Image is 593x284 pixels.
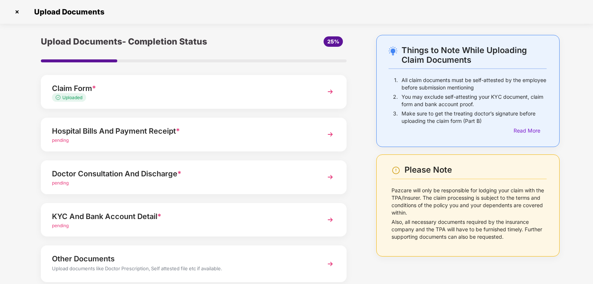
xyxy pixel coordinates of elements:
p: 2. [393,93,398,108]
span: pending [52,137,69,143]
img: svg+xml;base64,PHN2ZyBpZD0iTmV4dCIgeG1sbnM9Imh0dHA6Ly93d3cudzMub3JnLzIwMDAvc3ZnIiB3aWR0aD0iMzYiIG... [324,170,337,184]
img: svg+xml;base64,PHN2ZyBpZD0iTmV4dCIgeG1sbnM9Imh0dHA6Ly93d3cudzMub3JnLzIwMDAvc3ZnIiB3aWR0aD0iMzYiIG... [324,213,337,226]
span: Uploaded [62,95,82,100]
div: Other Documents [52,253,312,265]
img: svg+xml;base64,PHN2ZyBpZD0iQ3Jvc3MtMzJ4MzIiIHhtbG5zPSJodHRwOi8vd3d3LnczLm9yZy8yMDAwL3N2ZyIgd2lkdG... [11,6,23,18]
div: Upload documents like Doctor Prescription, Self attested file etc if available. [52,265,312,274]
img: svg+xml;base64,PHN2ZyBpZD0iTmV4dCIgeG1sbnM9Imh0dHA6Ly93d3cudzMub3JnLzIwMDAvc3ZnIiB3aWR0aD0iMzYiIG... [324,128,337,141]
span: pending [52,180,69,186]
span: pending [52,223,69,228]
img: svg+xml;base64,PHN2ZyB4bWxucz0iaHR0cDovL3d3dy53My5vcmcvMjAwMC9zdmciIHdpZHRoPSIxMy4zMzMiIGhlaWdodD... [56,95,62,100]
p: Pazcare will only be responsible for lodging your claim with the TPA/Insurer. The claim processin... [391,187,547,216]
img: svg+xml;base64,PHN2ZyBpZD0iTmV4dCIgeG1sbnM9Imh0dHA6Ly93d3cudzMub3JnLzIwMDAvc3ZnIiB3aWR0aD0iMzYiIG... [324,85,337,98]
p: Make sure to get the treating doctor’s signature before uploading the claim form (Part B) [402,110,547,125]
span: Upload Documents [27,7,108,16]
div: Hospital Bills And Payment Receipt [52,125,312,137]
img: svg+xml;base64,PHN2ZyBpZD0iV2FybmluZ18tXzI0eDI0IiBkYXRhLW5hbWU9Ildhcm5pbmcgLSAyNHgyNCIgeG1sbnM9Im... [391,166,400,175]
div: Please Note [404,165,547,175]
div: Things to Note While Uploading Claim Documents [402,45,547,65]
p: Also, all necessary documents required by the insurance company and the TPA will have to be furni... [391,218,547,241]
div: Upload Documents- Completion Status [41,35,245,48]
p: 3. [393,110,398,125]
p: You may exclude self-attesting your KYC document, claim form and bank account proof. [402,93,547,108]
span: 25% [327,38,339,45]
div: Read More [514,127,547,135]
img: svg+xml;base64,PHN2ZyB4bWxucz0iaHR0cDovL3d3dy53My5vcmcvMjAwMC9zdmciIHdpZHRoPSIyNC4wOTMiIGhlaWdodD... [389,46,397,55]
div: KYC And Bank Account Detail [52,210,312,222]
img: svg+xml;base64,PHN2ZyBpZD0iTmV4dCIgeG1sbnM9Imh0dHA6Ly93d3cudzMub3JnLzIwMDAvc3ZnIiB3aWR0aD0iMzYiIG... [324,257,337,271]
p: All claim documents must be self-attested by the employee before submission mentioning [402,76,547,91]
p: 1. [394,76,398,91]
div: Doctor Consultation And Discharge [52,168,312,180]
div: Claim Form [52,82,312,94]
